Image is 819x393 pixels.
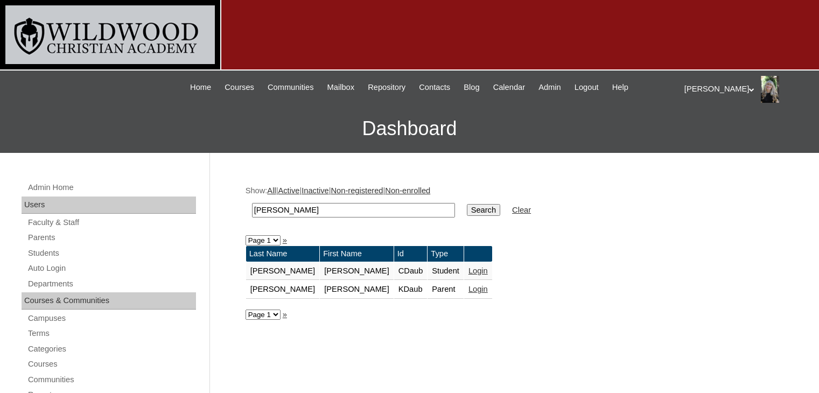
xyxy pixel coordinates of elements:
[27,262,196,275] a: Auto Login
[22,292,196,310] div: Courses & Communities
[320,262,394,280] td: [PERSON_NAME]
[27,357,196,371] a: Courses
[331,186,383,195] a: Non-registered
[22,196,196,214] div: Users
[414,81,456,94] a: Contacts
[385,186,430,195] a: Non-enrolled
[283,310,287,319] a: »
[262,81,319,94] a: Communities
[252,203,455,217] input: Search
[27,342,196,356] a: Categories
[225,81,254,94] span: Courses
[320,246,394,262] td: First Name
[394,246,428,262] td: Id
[419,81,450,94] span: Contacts
[612,81,628,94] span: Help
[362,81,411,94] a: Repository
[464,81,479,94] span: Blog
[5,104,814,153] h3: Dashboard
[320,280,394,299] td: [PERSON_NAME]
[246,185,779,223] div: Show: | | | |
[428,280,464,299] td: Parent
[219,81,260,94] a: Courses
[268,81,314,94] span: Communities
[246,262,320,280] td: [PERSON_NAME]
[27,216,196,229] a: Faculty & Staff
[27,373,196,387] a: Communities
[607,81,634,94] a: Help
[533,81,566,94] a: Admin
[488,81,530,94] a: Calendar
[468,266,488,275] a: Login
[27,181,196,194] a: Admin Home
[327,81,355,94] span: Mailbox
[428,246,464,262] td: Type
[322,81,360,94] a: Mailbox
[5,5,215,64] img: logo-white.png
[575,81,599,94] span: Logout
[458,81,485,94] a: Blog
[512,206,531,214] a: Clear
[267,186,276,195] a: All
[27,277,196,291] a: Departments
[761,76,779,103] img: Dena Hohl
[394,280,428,299] td: KDaub
[684,76,808,103] div: [PERSON_NAME]
[569,81,604,94] a: Logout
[283,236,287,244] a: »
[27,327,196,340] a: Terms
[27,231,196,244] a: Parents
[468,285,488,293] a: Login
[428,262,464,280] td: Student
[538,81,561,94] span: Admin
[246,280,320,299] td: [PERSON_NAME]
[493,81,525,94] span: Calendar
[246,246,320,262] td: Last Name
[185,81,216,94] a: Home
[27,312,196,325] a: Campuses
[27,247,196,260] a: Students
[467,204,500,216] input: Search
[368,81,405,94] span: Repository
[190,81,211,94] span: Home
[394,262,428,280] td: CDaub
[278,186,299,195] a: Active
[302,186,329,195] a: Inactive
